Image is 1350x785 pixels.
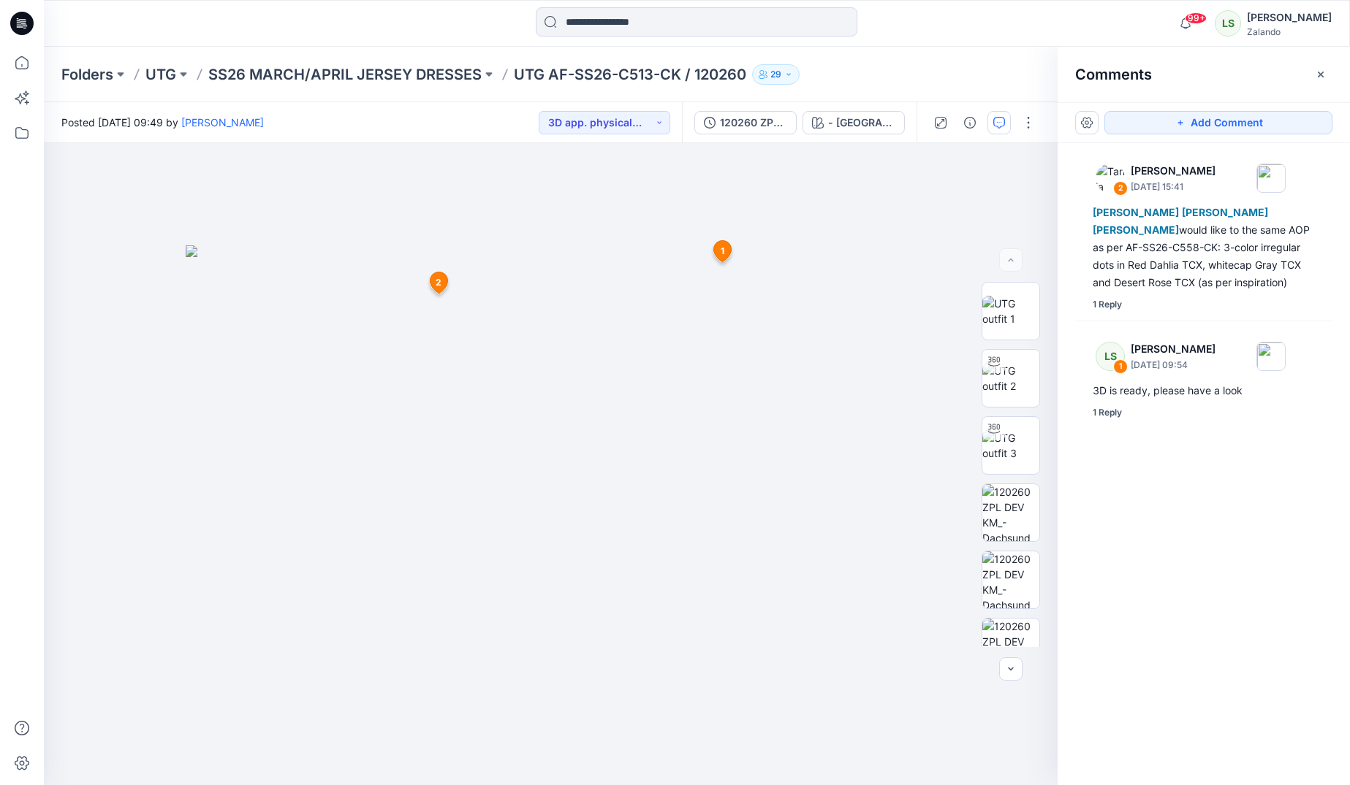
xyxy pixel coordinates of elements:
[1104,111,1332,134] button: Add Comment
[958,111,982,134] button: Details
[1093,382,1315,399] div: 3D is ready, please have a look
[61,64,113,85] a: Folders
[720,115,787,131] div: 120260 ZPL DEV
[982,551,1039,608] img: 120260 ZPL DEV KM_- Dachsund_ White_Screenshot 2025-06-13 103933
[982,484,1039,541] img: 120260 ZPL DEV KM_- Dachsund_ White_Workmanship illustrations - 120260
[181,116,264,129] a: [PERSON_NAME]
[770,66,781,83] p: 29
[1185,12,1207,24] span: 99+
[61,115,264,130] span: Posted [DATE] 09:49 by
[1131,180,1216,194] p: [DATE] 15:41
[1093,223,1179,236] span: [PERSON_NAME]
[982,363,1039,394] img: UTG outfit 2
[514,64,746,85] p: UTG AF-SS26-C513-CK / 120260
[694,111,797,134] button: 120260 ZPL DEV
[752,64,800,85] button: 29
[1215,10,1241,37] div: LS
[145,64,176,85] a: UTG
[1182,206,1268,218] span: [PERSON_NAME]
[1247,9,1332,26] div: [PERSON_NAME]
[1247,26,1332,37] div: Zalando
[1131,340,1216,358] p: [PERSON_NAME]
[1093,405,1122,420] div: 1 Reply
[1093,206,1179,218] span: [PERSON_NAME]
[828,115,895,131] div: - [GEOGRAPHIC_DATA]/ White
[1093,297,1122,312] div: 1 Reply
[1093,204,1315,291] div: would like to the same AOP as per AF-SS26-C558-CK: 3-color irregular dots in Red Dahlia TCX, whit...
[982,430,1039,461] img: UTG outfit 3
[1096,164,1125,193] img: Tania Baumeister-Hanff
[1113,359,1128,374] div: 1
[1075,66,1152,83] h2: Comments
[208,64,482,85] a: SS26 MARCH/APRIL JERSEY DRESSES
[1131,162,1216,180] p: [PERSON_NAME]
[803,111,905,134] button: - [GEOGRAPHIC_DATA]/ White
[982,296,1039,326] img: UTG outfit 1
[1113,181,1128,196] div: 2
[1096,342,1125,371] div: LS
[1131,358,1216,372] p: [DATE] 09:54
[982,619,1039,675] img: 120260 ZPL DEV KM_- Dachsund_ White_Screenshot 2025-06-13 104030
